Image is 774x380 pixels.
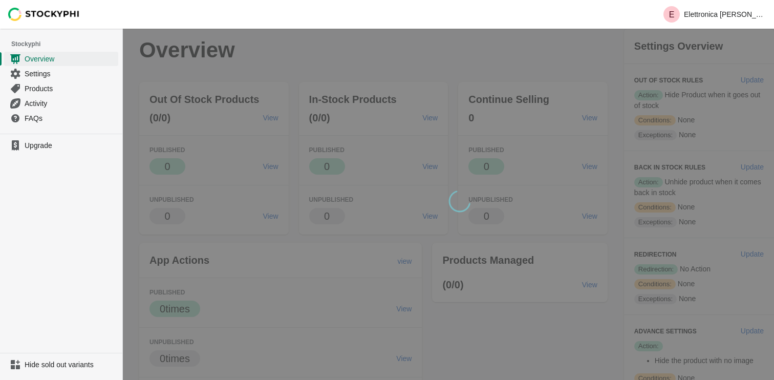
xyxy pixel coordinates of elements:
a: Activity [4,96,118,111]
a: Upgrade [4,138,118,153]
a: Overview [4,51,118,66]
img: Stockyphi [8,8,80,21]
span: Activity [25,98,116,109]
span: Hide sold out variants [25,360,116,370]
a: Hide sold out variants [4,357,118,372]
button: Avatar with initials EElettronica [PERSON_NAME] [659,4,770,25]
a: FAQs [4,111,118,125]
span: Overview [25,54,116,64]
span: Avatar with initials E [663,6,680,23]
text: E [669,10,675,19]
a: Settings [4,66,118,81]
span: FAQs [25,113,116,123]
a: Products [4,81,118,96]
span: Stockyphi [11,39,122,49]
span: Products [25,83,116,94]
span: Upgrade [25,140,116,151]
span: Settings [25,69,116,79]
p: Elettronica [PERSON_NAME] [684,10,766,18]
